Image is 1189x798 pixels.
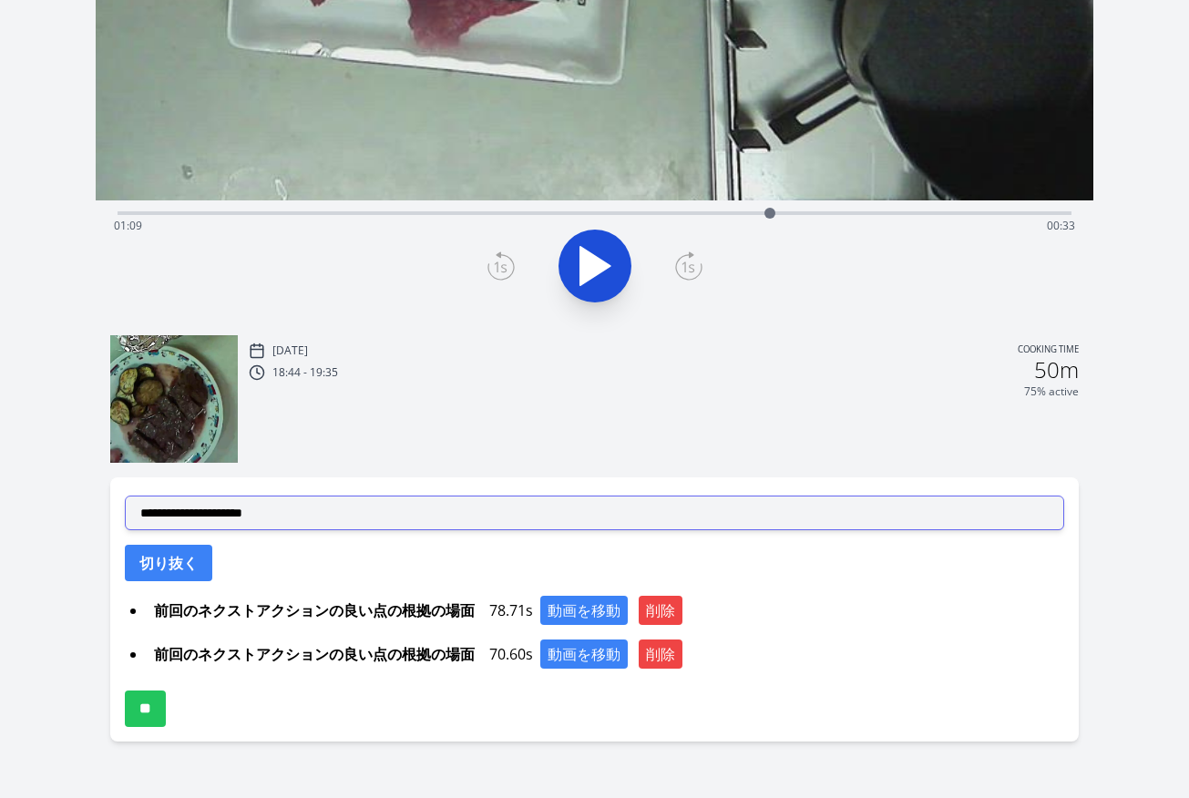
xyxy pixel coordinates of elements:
div: 78.71s [147,596,1064,625]
p: Cooking time [1018,343,1079,359]
button: 削除 [639,596,682,625]
p: [DATE] [272,343,308,358]
img: 251005094520_thumb.jpeg [110,335,238,463]
div: 70.60s [147,639,1064,669]
span: 前回のネクストアクションの良い点の根拠の場面 [147,596,482,625]
button: 削除 [639,639,682,669]
span: 前回のネクストアクションの良い点の根拠の場面 [147,639,482,669]
p: 18:44 - 19:35 [272,365,338,380]
p: 75% active [1024,384,1079,399]
button: 動画を移動 [540,596,628,625]
span: 01:09 [114,218,142,233]
button: 動画を移動 [540,639,628,669]
span: 00:33 [1047,218,1075,233]
h2: 50m [1034,359,1079,381]
button: 切り抜く [125,545,212,581]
